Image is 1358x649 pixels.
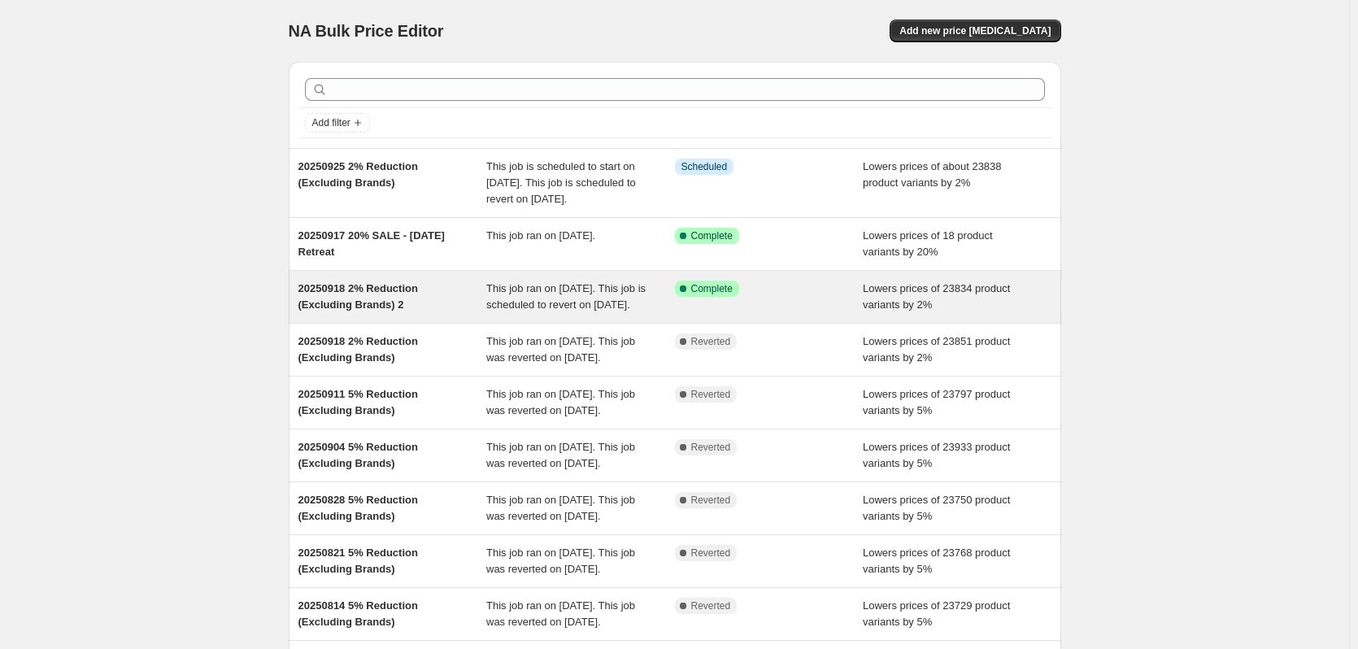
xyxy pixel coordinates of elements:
span: 20250918 2% Reduction (Excluding Brands) [298,335,418,364]
span: This job ran on [DATE]. This job was reverted on [DATE]. [486,494,635,522]
span: Reverted [691,599,731,612]
span: NA Bulk Price Editor [289,22,444,40]
span: This job ran on [DATE]. This job was reverted on [DATE]. [486,388,635,416]
span: Complete [691,282,733,295]
span: This job is scheduled to start on [DATE]. This job is scheduled to revert on [DATE]. [486,160,636,205]
span: This job ran on [DATE]. This job was reverted on [DATE]. [486,335,635,364]
span: This job ran on [DATE]. This job was reverted on [DATE]. [486,547,635,575]
span: 20250904 5% Reduction (Excluding Brands) [298,441,418,469]
span: Reverted [691,335,731,348]
span: Lowers prices of about 23838 product variants by 2% [863,160,1002,189]
span: Lowers prices of 23729 product variants by 5% [863,599,1010,628]
span: Lowers prices of 23750 product variants by 5% [863,494,1010,522]
span: Reverted [691,547,731,560]
span: Complete [691,229,733,242]
span: Lowers prices of 23768 product variants by 5% [863,547,1010,575]
span: Reverted [691,388,731,401]
span: This job ran on [DATE]. This job was reverted on [DATE]. [486,599,635,628]
span: 20250814 5% Reduction (Excluding Brands) [298,599,418,628]
span: Lowers prices of 23797 product variants by 5% [863,388,1010,416]
span: Add filter [312,116,350,129]
span: This job ran on [DATE]. This job is scheduled to revert on [DATE]. [486,282,646,311]
span: This job ran on [DATE]. This job was reverted on [DATE]. [486,441,635,469]
button: Add filter [305,113,370,133]
span: 20250911 5% Reduction (Excluding Brands) [298,388,418,416]
span: Reverted [691,494,731,507]
span: Scheduled [681,160,728,173]
span: Lowers prices of 23834 product variants by 2% [863,282,1010,311]
span: This job ran on [DATE]. [486,229,595,242]
span: 20250917 20% SALE - [DATE] Retreat [298,229,445,258]
span: 20250918 2% Reduction (Excluding Brands) 2 [298,282,418,311]
span: 20250925 2% Reduction (Excluding Brands) [298,160,418,189]
span: 20250828 5% Reduction (Excluding Brands) [298,494,418,522]
span: Reverted [691,441,731,454]
span: Add new price [MEDICAL_DATA] [899,24,1051,37]
button: Add new price [MEDICAL_DATA] [890,20,1060,42]
span: Lowers prices of 18 product variants by 20% [863,229,993,258]
span: Lowers prices of 23851 product variants by 2% [863,335,1010,364]
span: Lowers prices of 23933 product variants by 5% [863,441,1010,469]
span: 20250821 5% Reduction (Excluding Brands) [298,547,418,575]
